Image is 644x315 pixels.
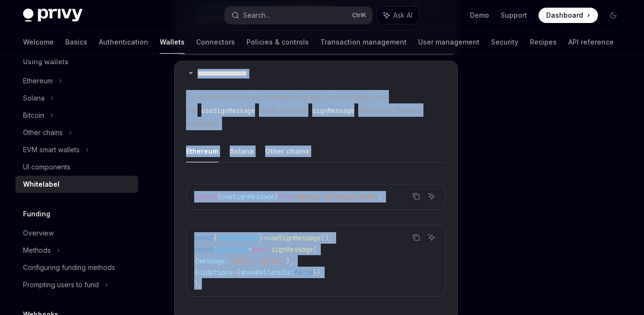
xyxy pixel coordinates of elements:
button: Ask AI [425,190,438,202]
span: }} [313,268,321,277]
div: Search... [243,10,270,21]
span: { [194,257,198,265]
span: ( [313,245,317,254]
a: Recipes [530,31,557,54]
span: Ctrl K [352,11,366,19]
a: Policies & controls [246,31,309,54]
button: Other chains [265,140,309,162]
span: uiOptions: [198,268,236,277]
button: Solana [230,140,254,162]
span: const [194,245,213,254]
a: Welcome [23,31,54,54]
button: Ask AI [377,7,419,24]
a: Security [491,31,518,54]
span: } [275,192,279,201]
a: Wallets [160,31,185,54]
span: false [294,268,313,277]
span: { [217,192,221,201]
span: Dashboard [546,11,583,20]
a: Authentication [99,31,148,54]
span: 'Hello, world!' [229,257,286,265]
div: Ethereum [23,75,53,87]
h5: Funding [23,208,50,220]
button: Copy the contents from the code block [410,231,422,244]
span: Ask AI [393,11,412,20]
a: Connectors [196,31,235,54]
div: UI components [23,161,70,173]
code: signMessage [308,105,358,116]
span: } [259,234,263,242]
span: useSignMessage [267,234,321,242]
button: Toggle dark mode [606,8,621,23]
button: Search...CtrlK [225,7,372,24]
div: Overview [23,227,54,239]
span: To whitelabel Privy’s message signing functionality, use the hook and call with your desired mess... [186,90,446,130]
span: = [248,245,252,254]
span: { [213,234,217,242]
a: Dashboard [539,8,598,23]
div: Bitcoin [23,110,44,121]
div: Configuring funding methods [23,262,115,273]
span: ); [194,280,202,288]
span: signMessage [217,234,259,242]
div: EVM smart wallets [23,144,80,156]
span: import [194,192,217,201]
a: API reference [568,31,614,54]
span: showWalletUIs: [240,268,294,277]
a: Whitelabel [15,176,138,193]
a: Basics [65,31,87,54]
a: User management [418,31,480,54]
code: useSignMessage [198,105,259,116]
span: from [279,192,294,201]
button: Ethereum [186,140,218,162]
div: Solana [23,92,45,104]
span: }, [286,257,294,265]
div: Methods [23,245,51,256]
span: signMessage [271,245,313,254]
a: Support [501,11,527,20]
a: Overview [15,225,138,242]
span: = [263,234,267,242]
div: Whitelabel [23,179,59,190]
span: { [194,268,198,277]
a: UI components [15,158,138,176]
span: { [236,268,240,277]
span: ; [378,192,382,201]
span: signature [213,245,248,254]
span: const [194,234,213,242]
a: Configuring funding methods [15,259,138,276]
span: '@privy-io/react-auth' [294,192,378,201]
button: Copy the contents from the code block [410,190,422,202]
span: message: [198,257,229,265]
img: dark logo [23,9,82,22]
div: Other chains [23,127,63,138]
a: Transaction management [320,31,407,54]
a: Demo [470,11,489,20]
button: Ask AI [425,231,438,244]
span: (); [321,234,332,242]
div: Prompting users to fund [23,279,99,291]
span: useSignMessage [221,192,275,201]
span: await [252,245,271,254]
